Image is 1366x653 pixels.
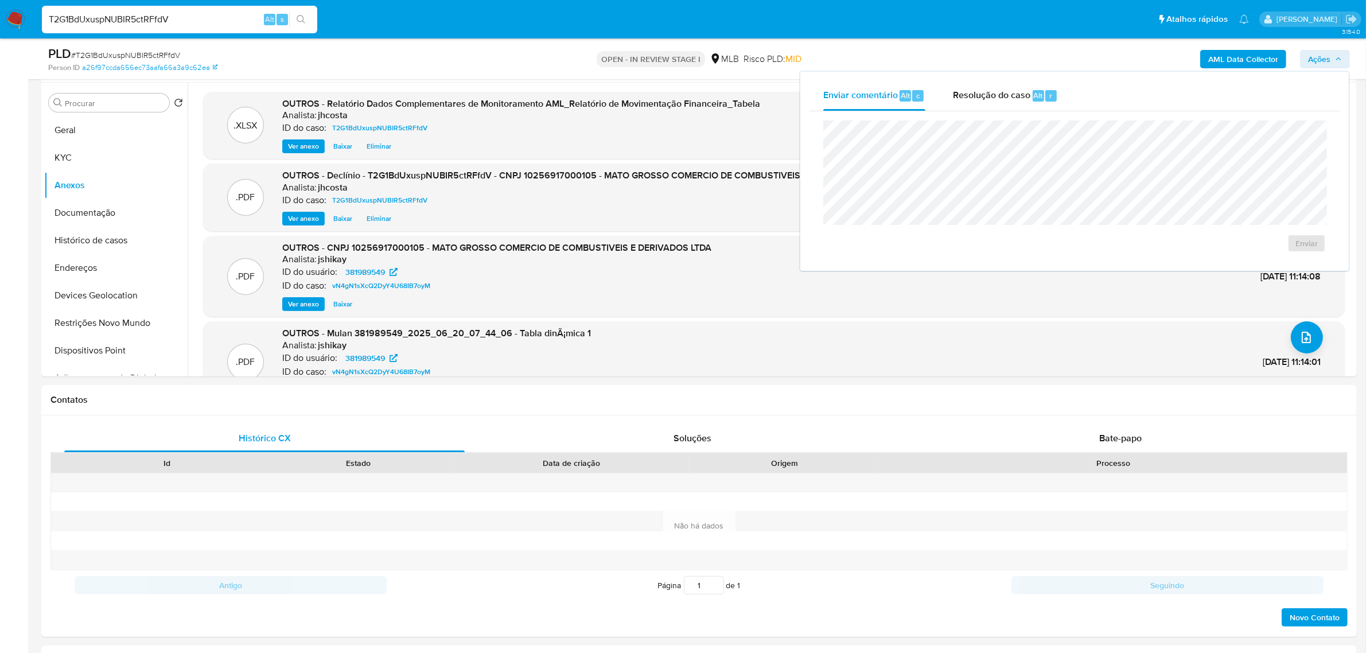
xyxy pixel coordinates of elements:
button: search-icon [289,11,313,28]
button: AML Data Collector [1200,50,1286,68]
a: Notificações [1239,14,1249,24]
div: Processo [888,457,1339,469]
button: KYC [44,144,188,172]
button: Retornar ao pedido padrão [174,98,183,111]
button: Seguindo [1011,576,1324,594]
button: Restrições Novo Mundo [44,309,188,337]
h6: jhcosta [318,182,348,193]
div: Data de criação [462,457,681,469]
span: Baixar [333,141,352,152]
span: r [1049,90,1052,101]
button: Procurar [53,98,63,107]
button: Geral [44,116,188,144]
span: 381989549 [345,265,385,279]
div: Id [79,457,254,469]
button: Ver anexo [282,139,325,153]
div: Origem [697,457,872,469]
span: Histórico CX [239,432,291,445]
span: Soluções [674,432,711,445]
span: vN4gN1sXcQ2DyY4U68IB7oyM [332,365,430,379]
p: .PDF [236,191,255,204]
span: [DATE] 11:14:01 [1263,355,1321,368]
span: vN4gN1sXcQ2DyY4U68IB7oyM [332,279,430,293]
button: Dispositivos Point [44,337,188,364]
button: Antigo [75,576,387,594]
button: upload-file [1291,321,1323,353]
p: Analista: [282,340,317,351]
span: Ver anexo [288,213,319,224]
h6: jhcosta [318,110,348,121]
span: T2G1BdUxuspNUBIR5ctRFfdV [332,121,427,135]
button: Ver anexo [282,212,325,226]
button: Novo Contato [1282,608,1348,627]
span: Página de [658,576,741,594]
p: Analista: [282,254,317,265]
button: Ações [1300,50,1350,68]
span: Baixar [333,298,352,310]
div: Estado [270,457,445,469]
span: s [281,14,284,25]
p: ID do usuário: [282,266,337,278]
span: Alt [901,90,910,101]
span: Resolução do caso [953,88,1030,102]
b: AML Data Collector [1208,50,1278,68]
p: ID do caso: [282,195,326,206]
p: .XLSX [234,119,258,132]
a: vN4gN1sXcQ2DyY4U68IB7oyM [328,279,435,293]
button: Endereços [44,254,188,282]
a: T2G1BdUxuspNUBIR5ctRFfdV [328,121,432,135]
span: 3.154.0 [1342,27,1360,36]
button: Anexos [44,172,188,199]
b: PLD [48,44,71,63]
p: OPEN - IN REVIEW STAGE I [597,51,705,67]
button: Histórico de casos [44,227,188,254]
span: Eliminar [367,213,391,224]
h6: jshikay [318,340,347,351]
span: c [916,90,920,101]
span: Eliminar [367,141,391,152]
p: ID do caso: [282,366,326,378]
span: MID [785,52,801,65]
div: MLB [710,53,739,65]
span: OUTROS - Relatório Dados Complementares de Monitoramento AML_Relatório de Movimentação Financeira... [282,97,760,110]
span: 381989549 [345,351,385,365]
a: vN4gN1sXcQ2DyY4U68IB7oyM [328,365,435,379]
button: Adiantamentos de Dinheiro [44,364,188,392]
button: Devices Geolocation [44,282,188,309]
button: Baixar [328,139,358,153]
span: Ações [1308,50,1330,68]
span: Baixar [333,213,352,224]
button: Eliminar [361,139,397,153]
b: Person ID [48,63,80,73]
h6: jshikay [318,254,347,265]
button: Eliminar [361,212,397,226]
p: ID do usuário: [282,352,337,364]
span: Alt [265,14,274,25]
p: Analista: [282,110,317,121]
span: Alt [1034,90,1043,101]
span: Ver anexo [288,298,319,310]
span: OUTROS - CNPJ 10256917000105 - MATO GROSSO COMERCIO DE COMBUSTIVEIS E DERIVADOS LTDA [282,241,711,254]
p: .PDF [236,270,255,283]
h1: Contatos [50,394,1348,406]
button: Documentação [44,199,188,227]
span: OUTROS - Mulan 381989549_2025_06_20_07_44_06 - Tabla dinÃ¡mica 1 [282,326,591,340]
a: T2G1BdUxuspNUBIR5ctRFfdV [328,193,432,207]
a: 381989549 [338,265,404,279]
a: 381989549 [338,351,404,365]
input: Pesquise usuários ou casos... [42,12,317,27]
span: Bate-papo [1099,432,1142,445]
span: Novo Contato [1290,609,1340,625]
span: Atalhos rápidos [1166,13,1228,25]
a: Sair [1345,13,1357,25]
p: ID do caso: [282,122,326,134]
span: # T2G1BdUxuspNUBIR5ctRFfdV [71,49,180,61]
span: [DATE] 11:14:08 [1260,270,1321,283]
button: Ver anexo [282,297,325,311]
p: Analista: [282,182,317,193]
span: 1 [738,580,741,591]
p: ID do caso: [282,280,326,291]
p: jhonata.costa@mercadolivre.com [1277,14,1341,25]
a: a26f97ccda656ec73aafa66a3a9c62ea [82,63,217,73]
button: Baixar [328,212,358,226]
